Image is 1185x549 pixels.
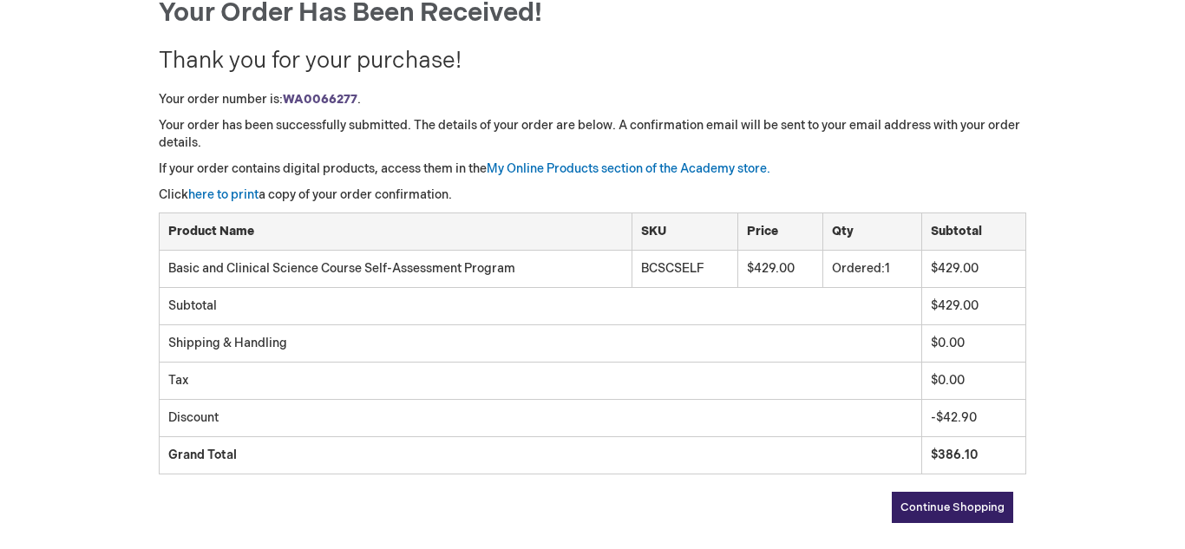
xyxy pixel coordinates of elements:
th: Subtotal [922,213,1026,251]
th: Price [737,213,822,251]
td: $429.00 [922,288,1026,325]
p: Click a copy of your order confirmation. [159,186,1026,204]
td: BCSCSELF [632,251,738,287]
td: $429.00 [737,251,822,287]
p: Your order number is: . [159,91,1026,108]
td: Tax [160,363,922,400]
th: Product Name [160,213,632,251]
td: $0.00 [922,325,1026,363]
a: My Online Products section of the Academy store. [487,161,770,176]
p: Your order has been successfully submitted. The details of your order are below. A confirmation e... [159,117,1026,152]
p: If your order contains digital products, access them in the [159,160,1026,178]
td: Subtotal [160,288,922,325]
td: 1 [823,251,922,287]
td: Basic and Clinical Science Course Self-Assessment Program [160,251,632,287]
td: $429.00 [922,251,1026,287]
td: $0.00 [922,363,1026,400]
td: $386.10 [922,437,1026,474]
th: SKU [632,213,738,251]
td: Shipping & Handling [160,325,922,363]
a: WA0066277 [283,92,357,107]
th: Qty [823,213,922,251]
a: Continue Shopping [892,492,1013,523]
span: Continue Shopping [900,500,1005,514]
a: here to print [188,187,259,202]
td: Grand Total [160,437,922,474]
td: -$42.90 [922,400,1026,437]
h2: Thank you for your purchase! [159,49,1026,75]
td: Discount [160,400,922,437]
span: Ordered: [832,261,885,276]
